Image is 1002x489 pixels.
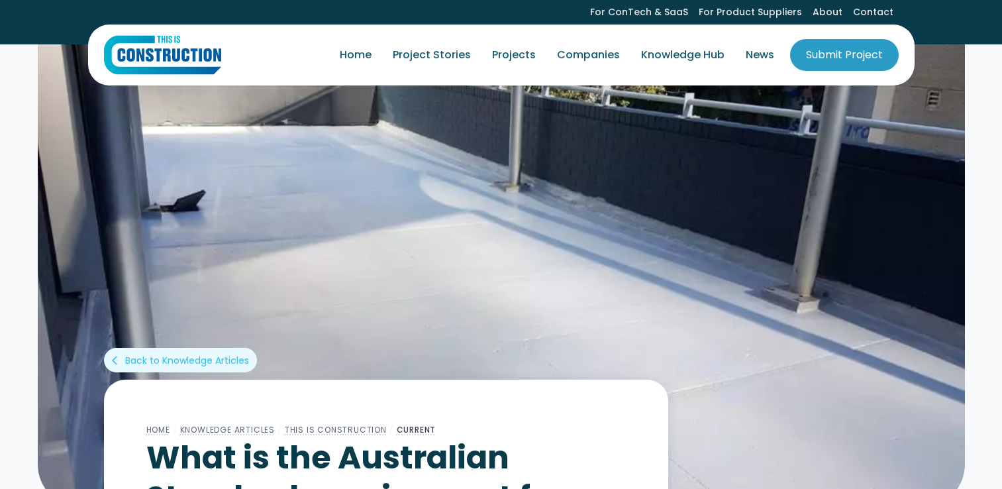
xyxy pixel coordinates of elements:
[387,422,397,438] div: /
[397,424,436,435] a: Current
[104,35,221,75] a: home
[146,424,170,435] a: Home
[329,36,382,74] a: Home
[382,36,481,74] a: Project Stories
[275,422,285,438] div: /
[112,354,123,367] div: arrow_back_ios
[481,36,546,74] a: Projects
[285,424,387,435] a: This Is Construction
[790,39,899,71] a: Submit Project
[104,348,257,372] a: arrow_back_iosBack to Knowledge Articles
[104,35,221,75] img: This Is Construction Logo
[806,47,883,63] div: Submit Project
[125,354,249,367] div: Back to Knowledge Articles
[170,422,180,438] div: /
[546,36,630,74] a: Companies
[630,36,735,74] a: Knowledge Hub
[180,424,275,435] a: Knowledge Articles
[735,36,785,74] a: News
